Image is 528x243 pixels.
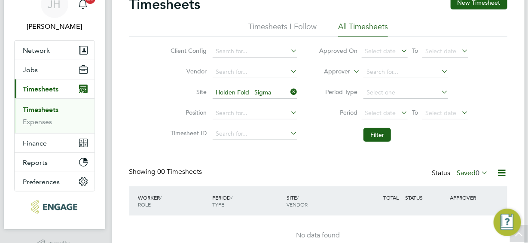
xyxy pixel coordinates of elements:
[384,194,399,201] span: TOTAL
[425,109,456,117] span: Select date
[213,46,297,58] input: Search for...
[213,66,297,78] input: Search for...
[213,87,297,99] input: Search for...
[363,128,391,142] button: Filter
[168,109,207,116] label: Position
[160,194,162,201] span: /
[409,107,421,118] span: To
[138,201,151,208] span: ROLE
[432,167,490,179] div: Status
[365,109,396,117] span: Select date
[213,107,297,119] input: Search for...
[365,47,396,55] span: Select date
[319,109,357,116] label: Period
[409,45,421,56] span: To
[363,87,448,99] input: Select one
[363,66,448,78] input: Search for...
[23,118,52,126] a: Expenses
[23,139,47,147] span: Finance
[168,67,207,75] label: Vendor
[14,21,95,32] span: Jane Howley
[23,158,48,167] span: Reports
[168,88,207,96] label: Site
[213,128,297,140] input: Search for...
[23,178,60,186] span: Preferences
[15,41,95,60] button: Network
[494,209,521,236] button: Engage Resource Center
[210,190,284,212] div: PERIOD
[457,169,488,177] label: Saved
[158,167,202,176] span: 00 Timesheets
[476,169,480,177] span: 0
[23,85,59,93] span: Timesheets
[14,200,95,214] a: Go to home page
[284,190,359,212] div: SITE
[338,21,388,37] li: All Timesheets
[23,106,59,114] a: Timesheets
[297,194,299,201] span: /
[15,172,95,191] button: Preferences
[129,167,204,176] div: Showing
[311,67,350,76] label: Approver
[403,190,448,205] div: STATUS
[319,88,357,96] label: Period Type
[138,231,499,240] div: No data found
[23,66,38,74] span: Jobs
[15,60,95,79] button: Jobs
[425,47,456,55] span: Select date
[248,21,317,37] li: Timesheets I Follow
[212,201,224,208] span: TYPE
[15,79,95,98] button: Timesheets
[448,190,492,205] div: APPROVER
[31,200,77,214] img: northbuildrecruit-logo-retina.png
[287,201,308,208] span: VENDOR
[15,98,95,133] div: Timesheets
[168,47,207,55] label: Client Config
[319,47,357,55] label: Approved On
[15,134,95,152] button: Finance
[23,46,50,55] span: Network
[168,129,207,137] label: Timesheet ID
[15,153,95,172] button: Reports
[136,190,211,212] div: WORKER
[231,194,232,201] span: /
